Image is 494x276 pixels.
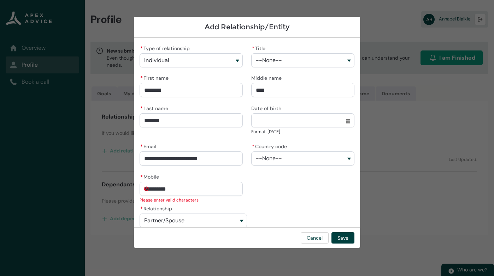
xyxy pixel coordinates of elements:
span: --None-- [256,57,282,64]
span: --None-- [256,155,282,162]
button: Country code [251,151,354,166]
button: Save [331,232,354,244]
label: First name [140,73,171,82]
abbr: required [140,105,143,112]
span: Partner/Spouse [144,217,184,224]
label: Relationship [140,204,175,212]
abbr: required [140,75,143,81]
abbr: required [252,143,254,150]
abbr: required [140,174,143,180]
button: Cancel [301,232,329,244]
label: Last name [140,103,171,112]
label: Email [140,142,159,150]
abbr: required [140,143,143,150]
abbr: required [140,205,143,212]
button: Relationship [140,214,247,228]
div: Format: [DATE] [251,128,354,135]
h1: Add Relationship/Entity [140,23,354,31]
div: Please enter valid characters [140,197,243,204]
label: Mobile [140,172,162,180]
label: Type of relationship [140,43,193,52]
abbr: required [252,45,254,52]
button: Title [251,53,354,67]
label: Middle name [251,73,284,82]
label: Country code [251,142,290,150]
abbr: required [140,45,143,52]
label: Title [251,43,268,52]
button: Type of relationship [140,53,243,67]
label: Date of birth [251,103,284,112]
span: Individual [144,57,169,64]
